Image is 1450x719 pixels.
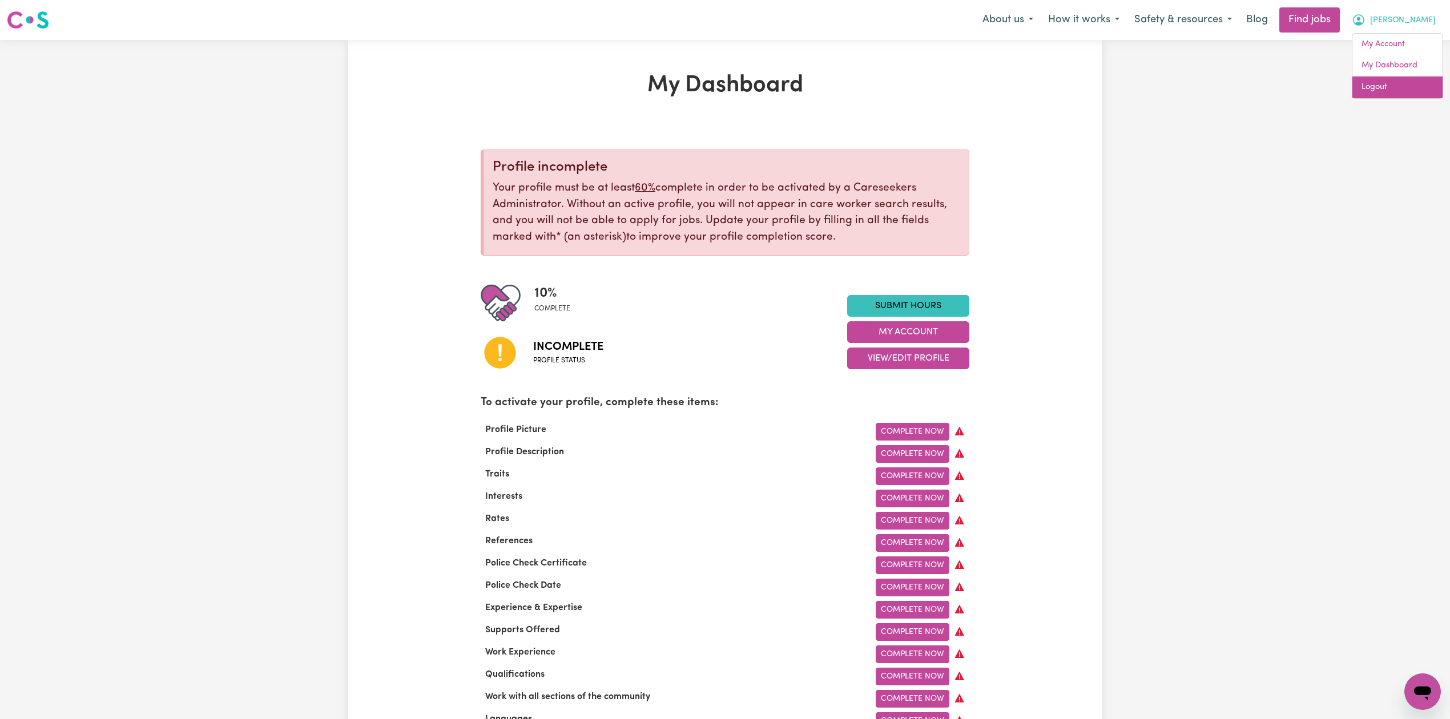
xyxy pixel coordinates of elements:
[1239,7,1275,33] a: Blog
[534,283,570,304] span: 10 %
[876,623,949,641] a: Complete Now
[876,467,949,485] a: Complete Now
[876,668,949,685] a: Complete Now
[533,338,603,356] span: Incomplete
[481,72,969,99] h1: My Dashboard
[481,536,537,546] span: References
[481,603,587,612] span: Experience & Expertise
[1352,34,1443,55] a: My Account
[481,692,655,701] span: Work with all sections of the community
[1352,55,1443,76] a: My Dashboard
[481,447,569,457] span: Profile Description
[556,232,626,243] span: an asterisk
[481,581,566,590] span: Police Check Date
[847,321,969,343] button: My Account
[1370,14,1436,27] span: [PERSON_NAME]
[1352,76,1443,98] a: Logout
[1344,8,1443,32] button: My Account
[847,348,969,369] button: View/Edit Profile
[481,559,591,568] span: Police Check Certificate
[481,395,969,411] p: To activate your profile, complete these items:
[1404,673,1441,710] iframe: Button to launch messaging window
[481,492,527,501] span: Interests
[481,625,565,635] span: Supports Offered
[481,670,549,679] span: Qualifications
[876,601,949,619] a: Complete Now
[534,304,570,314] span: complete
[1041,8,1127,32] button: How it works
[481,425,551,434] span: Profile Picture
[533,356,603,366] span: Profile status
[481,514,514,523] span: Rates
[847,295,969,317] a: Submit Hours
[876,534,949,552] a: Complete Now
[534,283,579,323] div: Profile completeness: 10%
[876,690,949,708] a: Complete Now
[493,180,960,246] p: Your profile must be at least complete in order to be activated by a Careseekers Administrator. W...
[1127,8,1239,32] button: Safety & resources
[876,645,949,663] a: Complete Now
[481,470,514,479] span: Traits
[493,159,960,176] div: Profile incomplete
[876,445,949,463] a: Complete Now
[975,8,1041,32] button: About us
[876,579,949,596] a: Complete Now
[1352,33,1443,99] div: My Account
[481,648,560,657] span: Work Experience
[7,10,49,30] img: Careseekers logo
[876,556,949,574] a: Complete Now
[876,490,949,507] a: Complete Now
[876,512,949,530] a: Complete Now
[7,7,49,33] a: Careseekers logo
[876,423,949,441] a: Complete Now
[1279,7,1340,33] a: Find jobs
[635,183,655,193] u: 60%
